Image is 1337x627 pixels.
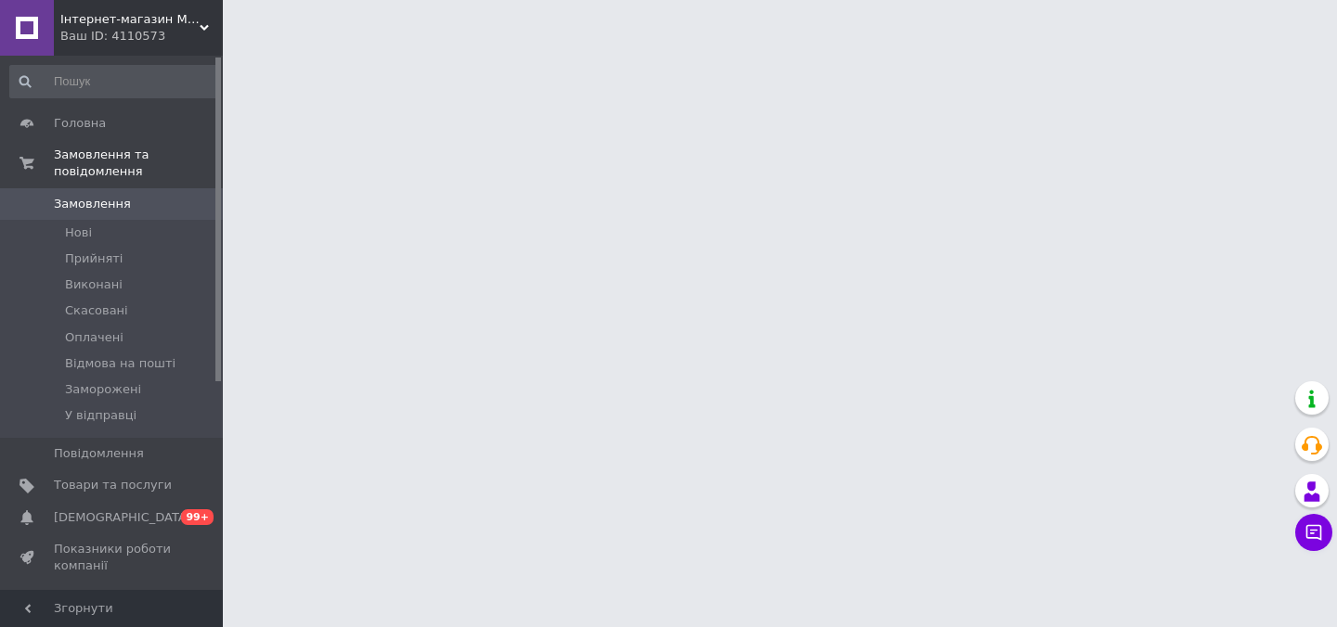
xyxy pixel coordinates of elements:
[54,541,172,574] span: Показники роботи компанії
[60,28,223,45] div: Ваш ID: 4110573
[181,509,214,525] span: 99+
[9,65,219,98] input: Пошук
[65,276,123,293] span: Виконані
[1295,514,1332,551] button: Чат з покупцем
[65,302,128,319] span: Скасовані
[54,115,106,132] span: Головна
[54,509,191,526] span: [DEMOGRAPHIC_DATA]
[65,250,123,267] span: Прийняті
[54,445,144,462] span: Повідомлення
[60,11,200,28] span: Інтернет-магазин MegaBox
[54,477,172,493] span: Товари та послуги
[54,196,131,212] span: Замовлення
[65,381,141,398] span: Заморожені
[65,329,123,346] span: Оплачені
[54,147,223,180] span: Замовлення та повідомлення
[65,407,136,424] span: У відправці
[65,224,92,241] span: Нові
[65,355,175,372] span: Відмова на пошті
